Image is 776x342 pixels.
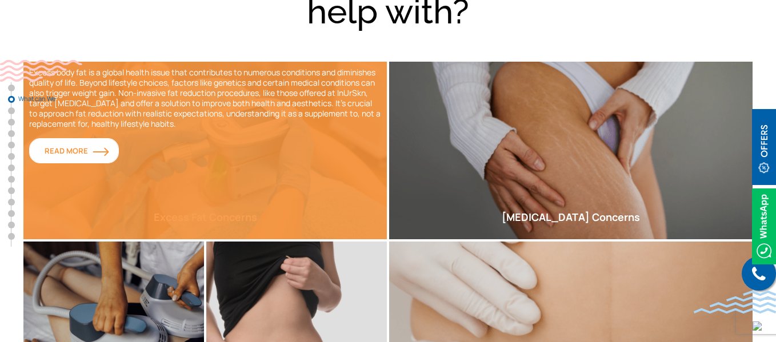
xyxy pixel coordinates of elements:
[29,138,119,163] a: Read More
[753,321,762,331] img: up-blue-arrow.svg
[389,211,753,224] h2: [MEDICAL_DATA] Concerns
[29,67,381,129] p: Excess body fat is a global health issue that contributes to numerous conditions and diminishes q...
[93,147,109,156] img: orange-arrow.svg
[752,109,776,185] img: offerBt
[8,96,15,103] a: What can We
[752,219,776,231] a: Whatsappicon
[752,188,776,264] img: Whatsappicon
[18,95,75,102] span: What can We
[45,146,103,156] span: Read More
[694,291,776,313] img: bluewave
